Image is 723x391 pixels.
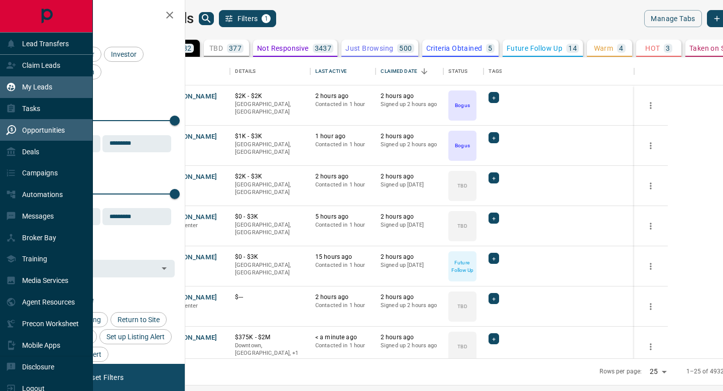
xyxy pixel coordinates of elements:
[235,221,305,237] p: [GEOGRAPHIC_DATA], [GEOGRAPHIC_DATA]
[235,181,305,197] p: [GEOGRAPHIC_DATA], [GEOGRAPHIC_DATA]
[643,138,658,153] button: more
[257,45,309,52] p: Not Responsive
[99,329,172,344] div: Set up Listing Alert
[381,172,438,181] p: 2 hours ago
[489,293,499,304] div: +
[235,132,305,141] p: $1K - $3K
[449,259,475,274] p: Future Follow Up
[315,302,371,310] p: Contacted in 1 hour
[643,219,658,234] button: more
[315,293,371,302] p: 2 hours ago
[315,57,346,85] div: Last Active
[455,102,469,109] p: Bogus
[507,45,562,52] p: Future Follow Up
[315,342,371,350] p: Contacted in 1 hour
[114,316,163,324] span: Return to Site
[315,181,371,189] p: Contacted in 1 hour
[165,253,217,262] button: [PERSON_NAME]
[165,333,217,343] button: [PERSON_NAME]
[315,141,371,149] p: Contacted in 1 hour
[315,221,371,229] p: Contacted in 1 hour
[376,57,443,85] div: Claimed Date
[235,172,305,181] p: $2K - $3K
[381,342,438,350] p: Signed up 2 hours ago
[489,57,502,85] div: Tags
[492,133,496,143] span: +
[399,45,412,52] p: 500
[235,101,305,116] p: [GEOGRAPHIC_DATA], [GEOGRAPHIC_DATA]
[492,294,496,304] span: +
[381,293,438,302] p: 2 hours ago
[381,253,438,261] p: 2 hours ago
[488,45,492,52] p: 5
[235,253,305,261] p: $0 - $3K
[315,253,371,261] p: 15 hours ago
[235,141,305,156] p: [GEOGRAPHIC_DATA], [GEOGRAPHIC_DATA]
[235,333,305,342] p: $375K - $2M
[381,57,417,85] div: Claimed Date
[457,182,467,189] p: TBD
[199,12,214,25] button: search button
[568,45,577,52] p: 14
[489,92,499,103] div: +
[76,369,130,386] button: Reset Filters
[165,132,217,142] button: [PERSON_NAME]
[448,57,467,85] div: Status
[381,221,438,229] p: Signed up [DATE]
[417,64,431,78] button: Sort
[643,339,658,354] button: more
[235,293,305,302] p: $---
[492,213,496,223] span: +
[165,92,217,102] button: [PERSON_NAME]
[643,98,658,113] button: more
[315,261,371,269] p: Contacted in 1 hour
[489,253,499,264] div: +
[235,342,305,357] p: Toronto
[381,213,438,221] p: 2 hours ago
[310,57,376,85] div: Last Active
[104,47,144,62] div: Investor
[381,181,438,189] p: Signed up [DATE]
[160,57,230,85] div: Name
[263,15,270,22] span: 1
[489,213,499,224] div: +
[457,343,467,350] p: TBD
[381,101,438,109] p: Signed up 2 hours ago
[644,10,701,27] button: Manage Tabs
[165,172,217,182] button: [PERSON_NAME]
[315,333,371,342] p: < a minute ago
[165,213,217,222] button: [PERSON_NAME]
[315,45,332,52] p: 3437
[666,45,670,52] p: 3
[457,303,467,310] p: TBD
[643,178,658,193] button: more
[315,92,371,101] p: 2 hours ago
[235,92,305,101] p: $2K - $2K
[235,261,305,277] p: [GEOGRAPHIC_DATA], [GEOGRAPHIC_DATA]
[489,172,499,183] div: +
[492,253,496,263] span: +
[315,101,371,109] p: Contacted in 1 hour
[165,293,217,303] button: [PERSON_NAME]
[315,172,371,181] p: 2 hours ago
[426,45,483,52] p: Criteria Obtained
[645,45,660,52] p: HOT
[381,141,438,149] p: Signed up 2 hours ago
[315,132,371,141] p: 1 hour ago
[457,222,467,230] p: TBD
[646,364,670,379] div: 25
[599,367,642,376] p: Rows per page:
[381,261,438,269] p: Signed up [DATE]
[492,173,496,183] span: +
[381,132,438,141] p: 2 hours ago
[345,45,393,52] p: Just Browsing
[32,10,175,22] h2: Filters
[235,57,256,85] div: Details
[103,333,168,341] span: Set up Listing Alert
[209,45,223,52] p: TBD
[484,57,634,85] div: Tags
[455,142,469,149] p: Bogus
[157,261,171,275] button: Open
[489,333,499,344] div: +
[219,10,277,27] button: Filters1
